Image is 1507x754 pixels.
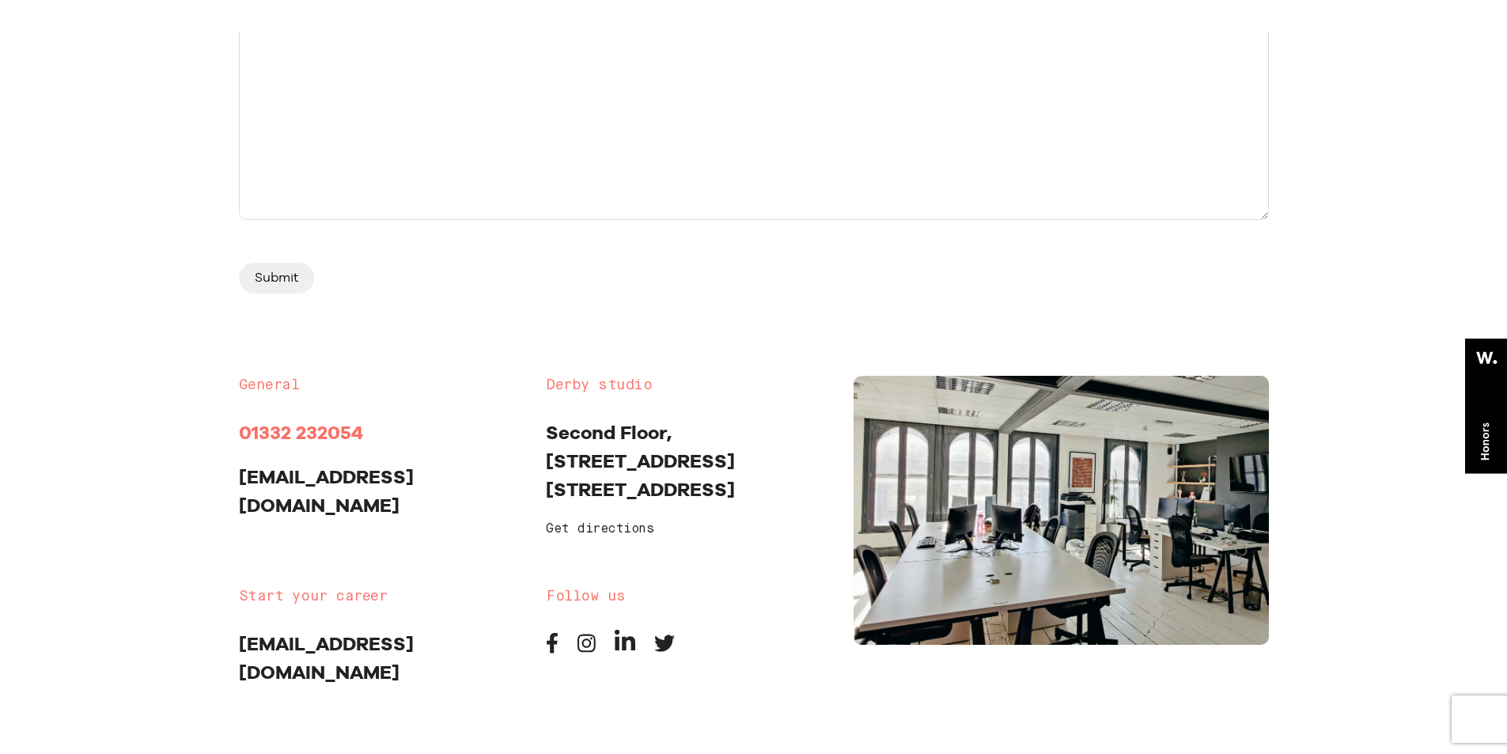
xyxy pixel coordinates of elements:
a: Instagram [577,642,596,657]
h2: Follow us [546,587,830,606]
a: Get directions [546,523,653,536]
a: Linkedin [615,642,635,657]
h2: Start your career [239,587,523,606]
a: Facebook [546,642,558,657]
a: 01332 232054 [239,421,363,444]
h2: General [239,376,523,395]
p: Second Floor, [STREET_ADDRESS] [STREET_ADDRESS] [546,419,830,504]
a: [EMAIL_ADDRESS][DOMAIN_NAME] [239,632,414,684]
img: Our office [854,376,1269,645]
a: [EMAIL_ADDRESS][DOMAIN_NAME] [239,465,414,517]
a: Twitter [654,642,675,657]
input: Submit [239,263,314,293]
h2: Derby studio [546,376,830,395]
